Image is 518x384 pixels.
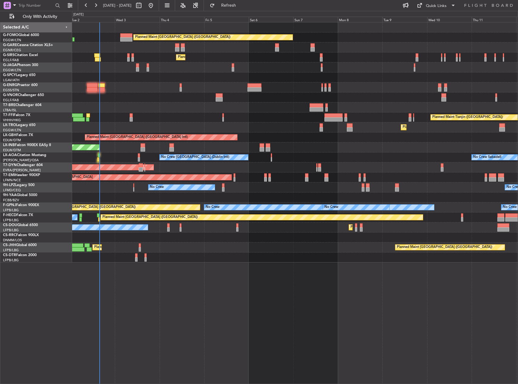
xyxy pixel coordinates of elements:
span: LX-AOA [3,153,17,157]
span: CS-JHH [3,243,16,247]
span: Refresh [216,3,241,8]
div: Planned Maint [GEOGRAPHIC_DATA] ([GEOGRAPHIC_DATA]) [102,213,198,222]
a: T7-FFIFalcon 7X [3,113,30,117]
span: T7-EMI [3,173,15,177]
a: EGGW/LTN [3,38,21,42]
a: G-VNORChallenger 650 [3,93,44,97]
a: [PERSON_NAME]/QSA [3,158,39,162]
a: CS-DOUGlobal 6500 [3,223,38,227]
a: G-FOMOGlobal 6000 [3,33,39,37]
div: Planned Maint [GEOGRAPHIC_DATA] ([GEOGRAPHIC_DATA]) [40,203,136,212]
span: G-JAGA [3,63,17,67]
span: LX-TRO [3,123,16,127]
div: Mon 8 [338,17,382,22]
a: EDLW/DTM [3,148,21,152]
span: F-GPNJ [3,203,16,207]
div: Planned Maint [GEOGRAPHIC_DATA] ([GEOGRAPHIC_DATA]) [350,223,446,232]
a: LFPB/LBG [3,208,19,212]
div: Planned Maint [GEOGRAPHIC_DATA] ([GEOGRAPHIC_DATA]) [178,53,273,62]
div: Planned Maint [GEOGRAPHIC_DATA] ([GEOGRAPHIC_DATA]) [135,33,231,42]
a: DNMM/LOS [3,238,22,242]
a: LFMN/NCE [3,178,21,182]
input: Trip Number [18,1,53,10]
div: Quick Links [426,3,447,9]
a: CS-JHHGlobal 6000 [3,243,37,247]
a: LX-TROLegacy 650 [3,123,35,127]
div: [DATE] [73,12,84,17]
a: LFPB/LBG [3,228,19,232]
a: F-HECDFalcon 7X [3,213,33,217]
a: G-JAGAPhenom 300 [3,63,38,67]
button: Only With Activity [7,12,66,22]
span: 9H-YAA [3,193,17,197]
a: LX-INBFalcon 900EX EASy II [3,143,51,147]
div: Thu 11 [472,17,516,22]
div: Wed 10 [427,17,472,22]
span: T7-BRE [3,103,15,107]
span: G-SPCY [3,73,16,77]
a: LFPB/LBG [3,248,19,252]
a: 9H-YAAGlobal 5000 [3,193,37,197]
a: VHHH/HKG [3,118,21,122]
div: Sun 7 [293,17,338,22]
div: No Crew [503,203,517,212]
a: G-SIRSCitation Excel [3,53,38,57]
a: FCBB/BZV [3,198,19,202]
div: Planned Maint [GEOGRAPHIC_DATA] ([GEOGRAPHIC_DATA] Intl) [87,133,188,142]
a: T7-DYNChallenger 604 [3,163,43,167]
a: G-SPCYLegacy 650 [3,73,35,77]
a: LGAV/ATH [3,78,19,82]
div: No Crew [150,183,164,192]
a: LX-AOACitation Mustang [3,153,46,157]
a: LFPB/LBG [3,258,19,262]
span: CS-RRC [3,233,16,237]
div: Tue 2 [70,17,115,22]
a: EDLW/DTM [3,138,21,142]
span: G-SIRS [3,53,15,57]
a: EGGW/LTN [3,68,21,72]
span: 9H-LPZ [3,183,15,187]
a: EVRA/[PERSON_NAME] [3,168,41,172]
a: CS-RRCFalcon 900LX [3,233,39,237]
span: G-VNOR [3,93,18,97]
button: Refresh [207,1,243,10]
a: G-ENRGPraetor 600 [3,83,38,87]
div: No Crew [324,203,338,212]
a: G-GARECessna Citation XLS+ [3,43,53,47]
span: F-HECD [3,213,16,217]
a: 9H-LPZLegacy 500 [3,183,35,187]
div: Planned Maint Dusseldorf [403,123,442,132]
a: LX-GBHFalcon 7X [3,133,33,137]
div: Planned Maint [GEOGRAPHIC_DATA] ([GEOGRAPHIC_DATA]) [397,243,492,252]
span: Only With Activity [16,15,64,19]
span: T7-FFI [3,113,14,117]
div: Planned Maint Tianjin ([GEOGRAPHIC_DATA]) [432,113,503,122]
span: LX-GBH [3,133,16,137]
span: G-ENRG [3,83,17,87]
a: LTBA/ISL [3,108,17,112]
div: No Crew [GEOGRAPHIC_DATA] (Dublin Intl) [161,153,229,162]
a: LFMD/CEQ [3,188,21,192]
button: Quick Links [414,1,459,10]
div: Planned Maint [GEOGRAPHIC_DATA] ([GEOGRAPHIC_DATA]) [94,243,190,252]
div: No Crew [206,203,220,212]
span: LX-INB [3,143,15,147]
span: G-FOMO [3,33,18,37]
div: Thu 4 [160,17,204,22]
a: EGSS/STN [3,88,19,92]
span: [DATE] - [DATE] [103,3,131,8]
a: EGLF/FAB [3,98,19,102]
a: LFPB/LBG [3,218,19,222]
div: Fri 5 [204,17,249,22]
span: T7-DYN [3,163,17,167]
a: EGLF/FAB [3,58,19,62]
a: EGNR/CEG [3,48,21,52]
div: Sat 6 [249,17,293,22]
div: Tue 9 [382,17,427,22]
a: F-GPNJFalcon 900EX [3,203,39,207]
a: T7-BREChallenger 604 [3,103,42,107]
div: No Crew Sabadell [473,153,501,162]
span: G-GARE [3,43,17,47]
span: CS-DOU [3,223,17,227]
div: Wed 3 [115,17,159,22]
